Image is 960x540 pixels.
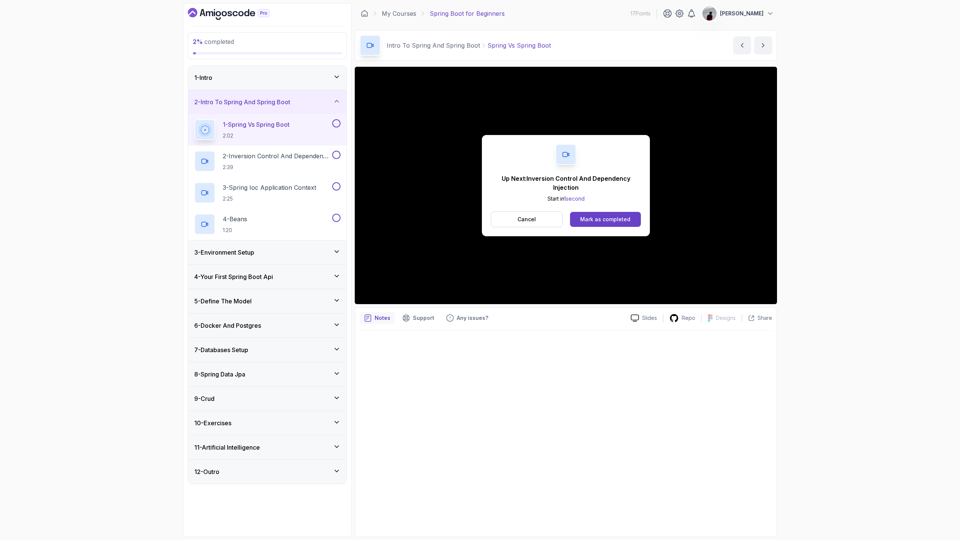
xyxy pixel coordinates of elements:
p: Spring Vs Spring Boot [487,41,551,50]
p: 2 - Inversion Control And Dependency Injection [223,151,331,160]
button: 3-Environment Setup [188,240,346,264]
button: previous content [733,36,751,54]
p: Support [413,314,434,322]
h3: 12 - Outro [194,467,219,476]
p: Spring Boot for Beginners [430,9,505,18]
button: 6-Docker And Postgres [188,313,346,337]
a: Repo [663,313,701,323]
p: Repo [682,314,695,322]
button: 1-Intro [188,66,346,90]
button: 11-Artificial Intelligence [188,435,346,459]
p: Up Next: Inversion Control And Dependency Injection [491,174,641,192]
h3: 11 - Artificial Intelligence [194,443,260,452]
button: 2-Intro To Spring And Spring Boot [188,90,346,114]
button: 4-Beans1:20 [194,214,340,235]
h3: 2 - Intro To Spring And Spring Boot [194,97,290,106]
h3: 6 - Docker And Postgres [194,321,261,330]
button: 10-Exercises [188,411,346,435]
p: 1 - Spring Vs Spring Boot [223,120,289,129]
button: notes button [360,312,395,324]
button: 1-Spring Vs Spring Boot2:02 [194,119,340,140]
button: next content [754,36,772,54]
button: 7-Databases Setup [188,338,346,362]
span: 1 second [564,195,585,202]
a: Dashboard [188,8,287,20]
p: 2:25 [223,195,316,202]
div: Mark as completed [580,216,630,223]
h3: 7 - Databases Setup [194,345,248,354]
p: Notes [375,314,390,322]
button: 4-Your First Spring Boot Api [188,265,346,289]
button: 2-Inversion Control And Dependency Injection2:39 [194,151,340,172]
h3: 8 - Spring Data Jpa [194,370,245,379]
p: Any issues? [457,314,488,322]
button: Feedback button [442,312,493,324]
p: 2:02 [223,132,289,139]
a: Dashboard [361,10,368,17]
button: 8-Spring Data Jpa [188,362,346,386]
p: Share [757,314,772,322]
button: user profile image[PERSON_NAME] [702,6,774,21]
button: Mark as completed [570,212,641,227]
p: 3 - Spring Ioc Application Context [223,183,316,192]
p: Intro To Spring And Spring Boot [387,41,480,50]
p: Designs [716,314,736,322]
p: Slides [642,314,657,322]
span: 2 % [193,38,203,45]
p: [PERSON_NAME] [720,10,763,17]
iframe: 1 - Spring vs Spring Boot [355,67,777,304]
a: Slides [625,314,663,322]
h3: 3 - Environment Setup [194,248,254,257]
p: 1:20 [223,226,247,234]
button: 12-Outro [188,460,346,484]
h3: 9 - Crud [194,394,214,403]
p: 17 Points [630,10,651,17]
span: completed [193,38,234,45]
p: Cancel [517,216,536,223]
button: 3-Spring Ioc Application Context2:25 [194,182,340,203]
img: user profile image [702,6,717,21]
a: My Courses [382,9,416,18]
h3: 5 - Define The Model [194,297,252,306]
button: 9-Crud [188,387,346,411]
button: 5-Define The Model [188,289,346,313]
h3: 1 - Intro [194,73,212,82]
h3: 10 - Exercises [194,418,231,427]
button: Share [742,314,772,322]
p: 4 - Beans [223,214,247,223]
button: Support button [398,312,439,324]
h3: 4 - Your First Spring Boot Api [194,272,273,281]
p: Start in [491,195,641,202]
button: Cancel [491,211,562,227]
p: 2:39 [223,163,331,171]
